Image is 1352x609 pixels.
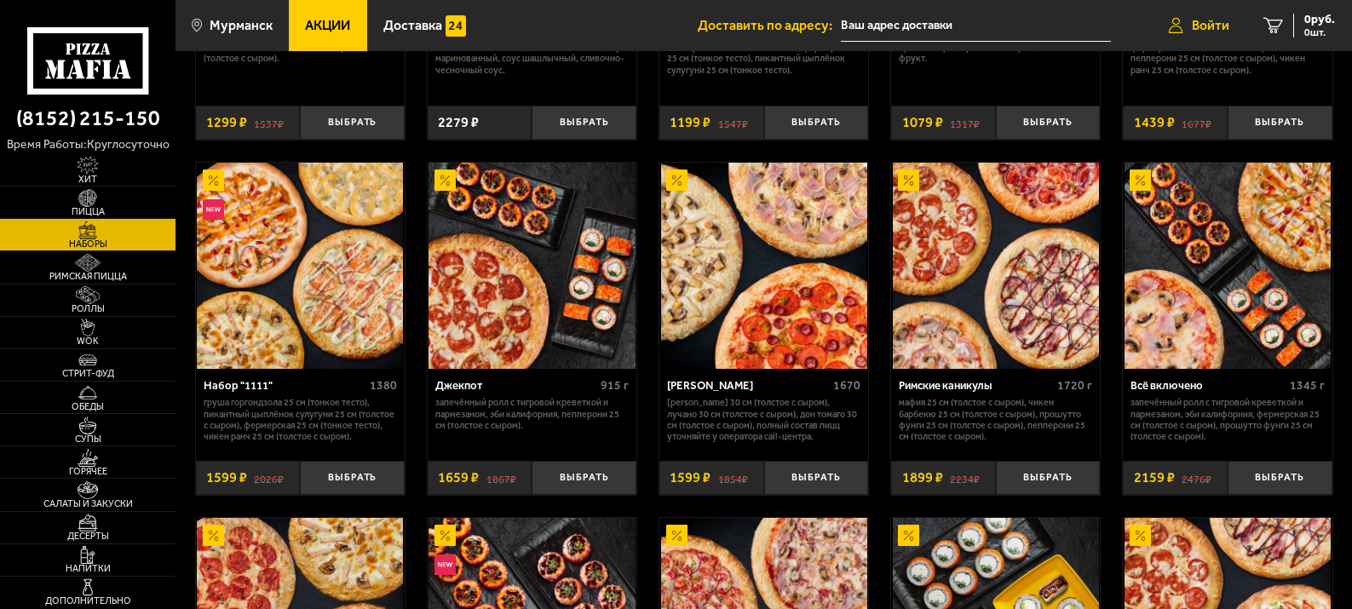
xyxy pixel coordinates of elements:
s: 2234 ₽ [950,471,980,485]
span: Доставка [383,19,442,32]
img: Акционный [203,525,224,546]
p: Запечённый ролл с тигровой креветкой и пармезаном, Эби Калифорния, Фермерская 25 см (толстое с сы... [1131,397,1324,442]
span: 1670 [833,378,860,393]
s: 1317 ₽ [950,116,980,130]
s: 1677 ₽ [1182,116,1211,130]
a: АкционныйНовинкаНабор "1111" [196,163,405,369]
button: Выбрать [1228,461,1332,496]
img: Акционный [666,169,688,191]
p: Wok классический L (2 шт), Чикен Ранч 25 см (толстое с сыром). [204,42,397,64]
img: Акционный [666,525,688,546]
span: Мурманск [210,19,273,32]
img: Акционный [898,525,919,546]
p: Пепперони 25 см (тонкое тесто), Фермерская 25 см (тонкое тесто), Пикантный цыплёнок сулугуни 25 с... [667,42,860,76]
span: Доставить по адресу: [698,19,841,32]
a: АкционныйХет Трик [659,163,868,369]
s: 2476 ₽ [1182,471,1211,485]
span: 1599 ₽ [206,471,247,485]
img: Хет Трик [661,163,867,369]
div: Джекпот [435,379,596,393]
p: Фермерская 25 см (толстое с сыром), Пепперони 25 см (толстое с сыром), Чикен Ранч 25 см (толстое ... [1131,42,1324,76]
img: Всё включено [1125,163,1331,369]
img: Римские каникулы [893,163,1099,369]
img: Акционный [1130,525,1151,546]
span: 0 руб. [1304,14,1335,26]
p: Ореховый рай, Тропический ролл, Сочный фрукт. [899,42,1092,64]
div: [PERSON_NAME] [667,379,829,393]
s: 1547 ₽ [718,116,748,130]
span: 1380 [370,378,397,393]
img: Акционный [434,169,456,191]
span: 1079 ₽ [902,116,943,130]
span: 1899 ₽ [902,471,943,485]
span: 1599 ₽ [670,471,711,485]
button: Выбрать [996,461,1101,496]
span: 1659 ₽ [438,471,479,485]
span: 1720 г [1057,378,1092,393]
span: 1439 ₽ [1134,116,1175,130]
a: АкционныйДжекпот [428,163,636,369]
button: Выбрать [532,106,636,141]
img: Акционный [898,169,919,191]
span: 1199 ₽ [670,116,711,130]
a: АкционныйРимские каникулы [891,163,1100,369]
a: АкционныйВсё включено [1123,163,1332,369]
div: Римские каникулы [899,379,1053,393]
div: Набор "1111" [204,379,365,393]
img: Акционный [434,525,456,546]
span: 2279 ₽ [438,116,479,130]
img: Новинка [434,554,456,576]
button: Выбрать [300,461,405,496]
span: 0 шт. [1304,27,1335,37]
img: Акционный [1130,169,1151,191]
button: Выбрать [1228,106,1332,141]
span: 1299 ₽ [206,116,247,130]
span: Акции [305,19,350,32]
p: Мафия 25 см (толстое с сыром), Чикен Барбекю 25 см (толстое с сыром), Прошутто Фунги 25 см (толст... [899,397,1092,442]
button: Выбрать [532,461,636,496]
img: 15daf4d41897b9f0e9f617042186c801.svg [446,15,467,37]
button: Выбрать [764,461,869,496]
s: 2026 ₽ [254,471,284,485]
span: 1345 г [1290,378,1325,393]
p: шашлык из свинины, домашняя лепешка, лук маринованный, соус шашлычный, сливочно-чесночный соус. [435,42,629,76]
p: Груша горгондзола 25 см (тонкое тесто), Пикантный цыплёнок сулугуни 25 см (толстое с сыром), Ферм... [204,397,397,442]
s: 1854 ₽ [718,471,748,485]
p: [PERSON_NAME] 30 см (толстое с сыром), Лучано 30 см (толстое с сыром), Дон Томаго 30 см (толстое ... [667,397,860,442]
s: 1867 ₽ [486,471,516,485]
input: Ваш адрес доставки [841,10,1111,42]
button: Выбрать [300,106,405,141]
p: Запечённый ролл с тигровой креветкой и пармезаном, Эби Калифорния, Пепперони 25 см (толстое с сыр... [435,397,629,431]
img: Акционный [203,169,224,191]
div: Всё включено [1131,379,1285,393]
img: Джекпот [429,163,635,369]
img: Новинка [203,199,224,221]
s: 1537 ₽ [254,116,284,130]
button: Выбрать [996,106,1101,141]
span: 915 г [601,378,629,393]
img: Набор "1111" [197,163,403,369]
span: Войти [1192,19,1229,32]
span: 2159 ₽ [1134,471,1175,485]
button: Выбрать [764,106,869,141]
